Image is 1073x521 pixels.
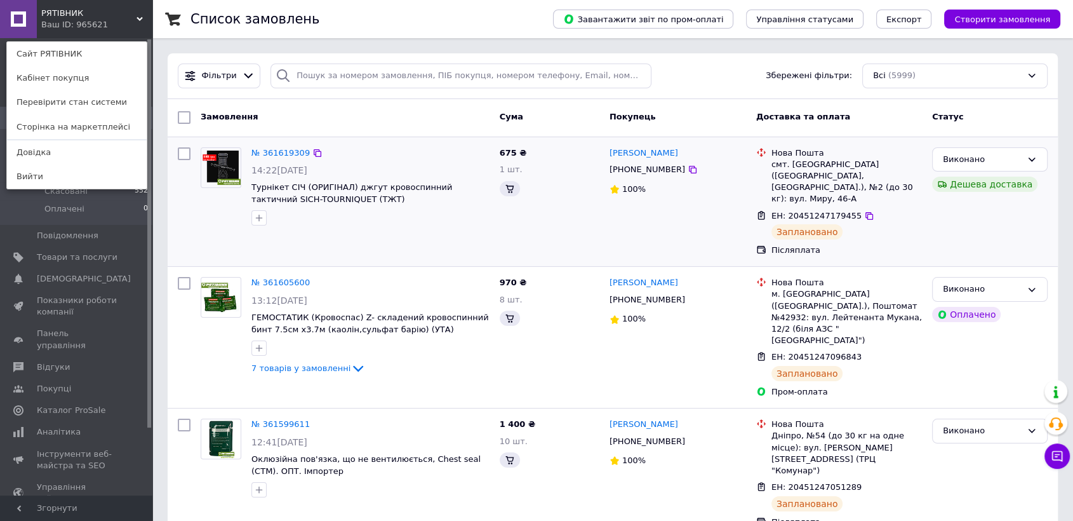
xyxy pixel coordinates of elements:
[201,151,241,185] img: Фото товару
[888,71,916,80] span: (5999)
[563,13,723,25] span: Завантажити звіт по пром-оплаті
[610,277,678,289] a: [PERSON_NAME]
[251,295,307,306] span: 13:12[DATE]
[500,295,523,304] span: 8 шт.
[201,419,241,459] a: Фото товару
[771,482,862,492] span: ЕН: 20451247051289
[954,15,1050,24] span: Створити замовлення
[1044,443,1070,469] button: Чат з покупцем
[756,112,850,121] span: Доставка та оплата
[251,148,310,158] a: № 361619309
[943,283,1022,296] div: Виконано
[500,165,523,174] span: 1 шт.
[876,10,932,29] button: Експорт
[135,186,148,197] span: 552
[251,454,481,476] a: Оклюзійна пов'язка, що не вентилюється, Сhest seal (СТМ). ОПТ. Імпортер
[771,159,922,205] div: смт. [GEOGRAPHIC_DATA] ([GEOGRAPHIC_DATA], [GEOGRAPHIC_DATA].), №2 (до 30 кг): вул. Миру, 46-А
[190,11,319,27] h1: Список замовлень
[208,419,234,459] img: Фото товару
[553,10,733,29] button: Завантажити звіт по пром-оплаті
[37,328,117,351] span: Панель управління
[932,307,1001,322] div: Оплачено
[607,161,688,178] div: [PHONE_NUMBER]
[37,482,117,504] span: Управління сайтом
[622,456,646,465] span: 100%
[500,112,523,121] span: Cума
[37,362,70,373] span: Відгуки
[746,10,863,29] button: Управління статусами
[41,19,95,30] div: Ваш ID: 965621
[37,273,131,285] span: [DEMOGRAPHIC_DATA]
[44,186,88,197] span: Скасовані
[771,147,922,159] div: Нова Пошта
[41,8,137,19] span: РЯТІВНИК
[610,419,678,431] a: [PERSON_NAME]
[622,184,646,194] span: 100%
[201,283,241,313] img: Фото товару
[201,147,241,188] a: Фото товару
[202,70,237,82] span: Фільтри
[622,314,646,323] span: 100%
[7,140,147,165] a: Довідка
[251,363,366,373] a: 7 товарів у замовленні
[771,366,843,381] div: Заплановано
[251,313,489,334] a: ГЕМОСТАТИК (Кровоспас) Z- складений кровоспинний бинт 7.5см х3.7м (каолін,сульфат барію) (УТА)
[500,148,527,158] span: 675 ₴
[251,278,310,287] a: № 361605600
[37,426,81,438] span: Аналітика
[756,15,853,24] span: Управління статусами
[7,90,147,114] a: Перевірити стан системи
[607,292,688,308] div: [PHONE_NUMBER]
[943,424,1022,438] div: Виконано
[7,66,147,90] a: Кабінет покупця
[771,245,922,256] div: Післяплата
[251,165,307,175] span: 14:22[DATE]
[37,383,71,395] span: Покупці
[37,449,117,471] span: Інструменти веб-майстра та SEO
[7,42,147,66] a: Сайт РЯТІВНИК
[771,430,922,477] div: Дніпро, №54 (до 30 кг на одне місце): вул. [PERSON_NAME][STREET_ADDRESS] (ТРЦ "Комунар")
[771,386,922,398] div: Пром-оплата
[37,405,105,416] span: Каталог ProSale
[771,419,922,430] div: Нова Пошта
[500,419,535,429] span: 1 400 ₴
[500,278,527,287] span: 970 ₴
[873,70,886,82] span: Всі
[251,182,452,204] a: Турнікет СІЧ (ОРИГІНАЛ) джгут кровоспинний тактичний SICH-TOURNIQUET (ТЖТ)
[943,153,1022,166] div: Виконано
[610,112,656,121] span: Покупець
[944,10,1060,29] button: Створити замовлення
[932,177,1037,192] div: Дешева доставка
[270,64,651,88] input: Пошук за номером замовлення, ПІБ покупця, номером телефону, Email, номером накладної
[771,277,922,288] div: Нова Пошта
[37,230,98,241] span: Повідомлення
[251,363,350,373] span: 7 товарів у замовленні
[932,112,964,121] span: Статус
[201,277,241,318] a: Фото товару
[37,295,117,318] span: Показники роботи компанії
[7,165,147,189] a: Вийти
[771,352,862,362] span: ЕН: 20451247096843
[771,288,922,346] div: м. [GEOGRAPHIC_DATA] ([GEOGRAPHIC_DATA].), Поштомат №42932: вул. Лейтенанта Мукана, 12/2 (біля АЗ...
[251,437,307,447] span: 12:41[DATE]
[610,147,678,159] a: [PERSON_NAME]
[201,112,258,121] span: Замовлення
[931,14,1060,24] a: Створити замовлення
[37,252,117,263] span: Товари та послуги
[7,115,147,139] a: Сторінка на маркетплейсі
[766,70,852,82] span: Збережені фільтри:
[251,419,310,429] a: № 361599611
[143,203,148,215] span: 0
[44,203,84,215] span: Оплачені
[771,496,843,511] div: Заплановано
[771,211,862,220] span: ЕН: 20451247179455
[886,15,922,24] span: Експорт
[500,436,528,446] span: 10 шт.
[771,224,843,240] div: Заплановано
[607,433,688,450] div: [PHONE_NUMBER]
